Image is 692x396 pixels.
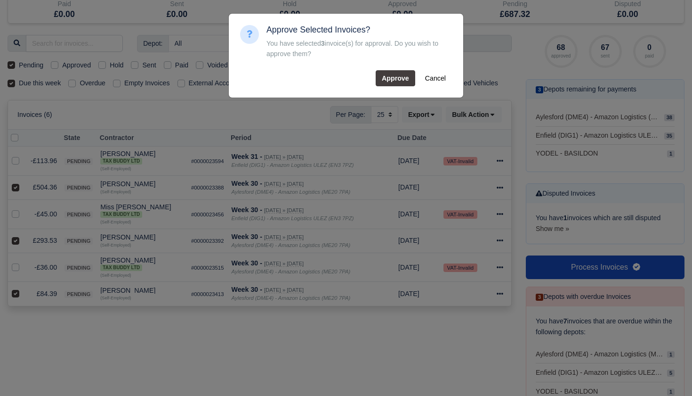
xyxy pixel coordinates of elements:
[419,70,452,86] button: Cancel
[321,40,325,47] strong: 3
[645,351,692,396] iframe: Chat Widget
[266,25,452,35] h5: Approve Selected Invoices?
[266,39,452,59] div: You have selected invoice(s) for approval. Do you wish to approve them?
[376,70,415,86] button: Approve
